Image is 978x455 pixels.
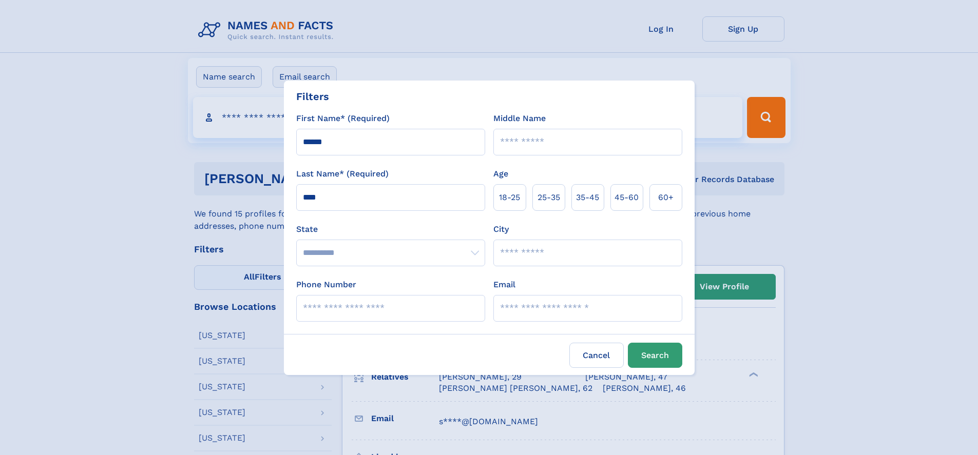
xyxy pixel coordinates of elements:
[493,223,509,235] label: City
[499,191,520,204] span: 18‑25
[615,191,639,204] span: 45‑60
[538,191,560,204] span: 25‑35
[296,279,356,291] label: Phone Number
[296,168,389,180] label: Last Name* (Required)
[296,223,485,235] label: State
[569,343,624,368] label: Cancel
[296,89,329,104] div: Filters
[576,191,599,204] span: 35‑45
[658,191,674,204] span: 60+
[493,279,515,291] label: Email
[493,112,546,125] label: Middle Name
[296,112,390,125] label: First Name* (Required)
[493,168,508,180] label: Age
[628,343,682,368] button: Search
